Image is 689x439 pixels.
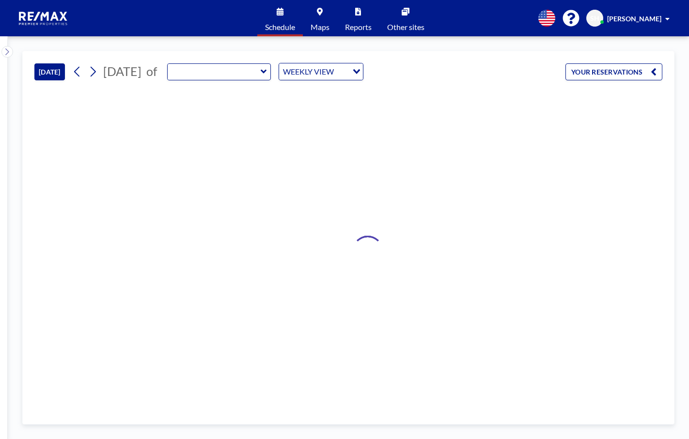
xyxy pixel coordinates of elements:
span: [PERSON_NAME] [607,15,661,23]
span: [DATE] [103,64,141,78]
span: Maps [311,23,329,31]
button: [DATE] [34,63,65,80]
span: Schedule [265,23,295,31]
span: WEEKLY VIEW [281,65,336,78]
img: organization-logo [16,9,72,28]
span: Reports [345,23,372,31]
div: Search for option [279,63,363,80]
button: YOUR RESERVATIONS [565,63,662,80]
span: Other sites [387,23,424,31]
span: of [146,64,157,79]
span: SH [590,14,599,23]
input: Search for option [337,65,347,78]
